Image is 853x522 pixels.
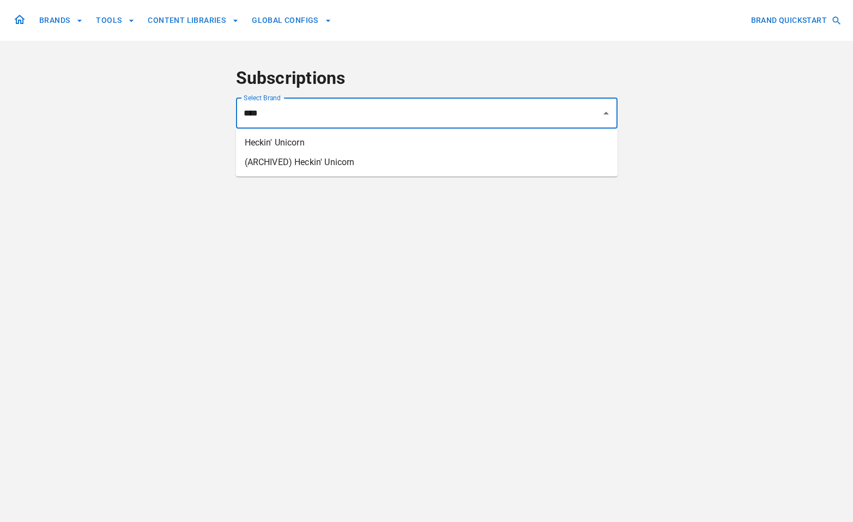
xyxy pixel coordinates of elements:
button: BRAND QUICKSTART [747,10,844,31]
button: Close [598,106,614,121]
button: CONTENT LIBRARIES [143,10,243,31]
button: BRANDS [35,10,87,31]
label: Select Brand [244,93,281,102]
button: TOOLS [92,10,139,31]
li: Heckin' Unicorn [236,133,618,153]
h4: Subscriptions [236,68,618,89]
button: GLOBAL CONFIGS [247,10,336,31]
li: (ARCHIVED) Heckin' Unicorn [236,153,618,172]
